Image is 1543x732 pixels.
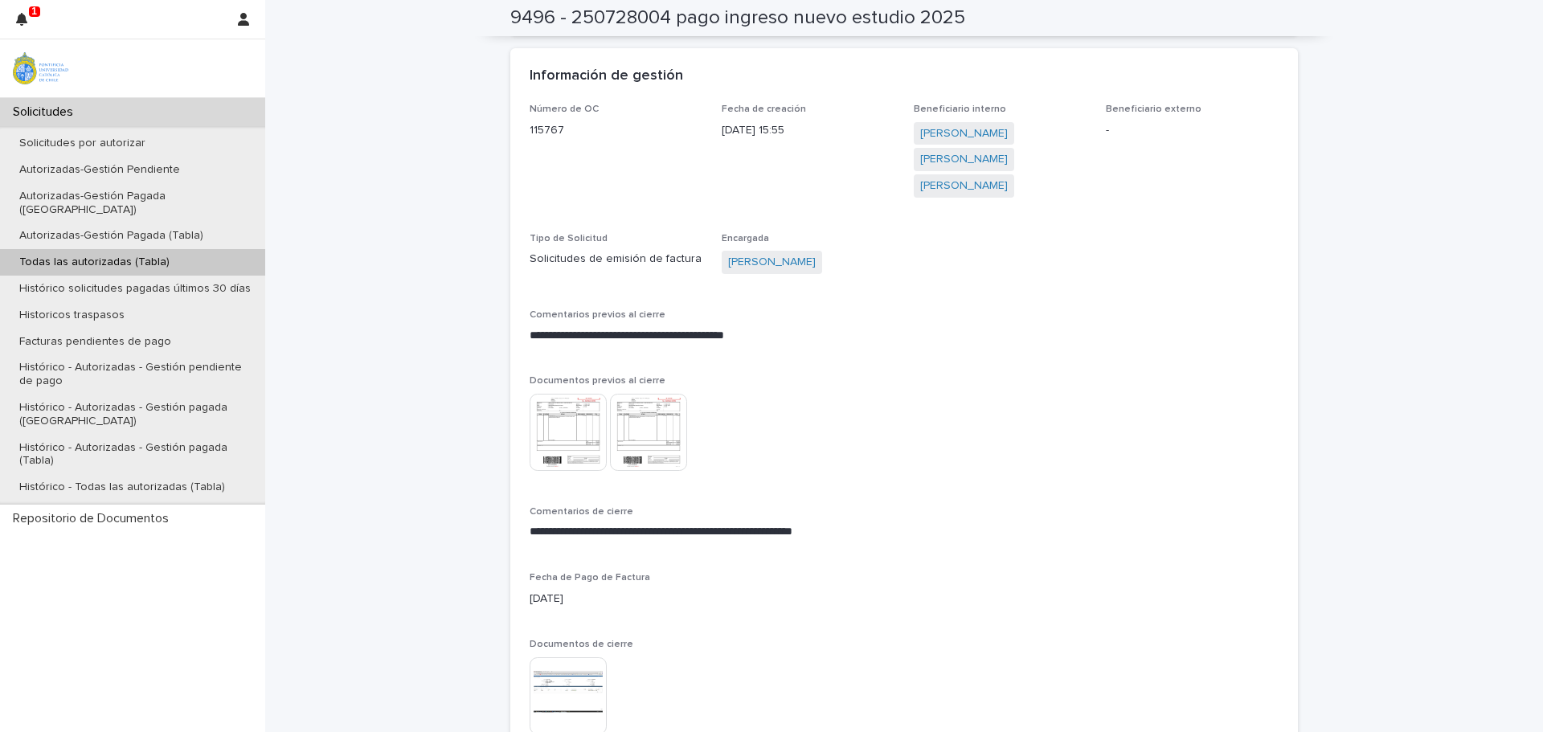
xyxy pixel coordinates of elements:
[920,125,1008,142] a: [PERSON_NAME]
[530,640,633,649] span: Documentos de cierre
[13,52,68,84] img: iqsleoUpQLaG7yz5l0jK
[1106,104,1201,114] span: Beneficiario externo
[6,361,265,388] p: Histórico - Autorizadas - Gestión pendiente de pago
[530,104,599,114] span: Número de OC
[31,6,37,17] p: 1
[6,282,264,296] p: Histórico solicitudes pagadas últimos 30 días
[6,511,182,526] p: Repositorio de Documentos
[6,163,193,177] p: Autorizadas-Gestión Pendiente
[510,6,965,30] h2: 9496 - 250728004 pago ingreso nuevo estudio 2025
[530,251,702,268] p: Solicitudes de emisión de factura
[530,234,608,243] span: Tipo de Solicitud
[6,137,158,150] p: Solicitudes por autorizar
[6,190,265,217] p: Autorizadas-Gestión Pagada ([GEOGRAPHIC_DATA])
[6,256,182,269] p: Todas las autorizadas (Tabla)
[722,104,806,114] span: Fecha de creación
[1106,122,1279,139] p: -
[6,335,184,349] p: Facturas pendientes de pago
[728,254,816,271] a: [PERSON_NAME]
[6,104,86,120] p: Solicitudes
[530,376,665,386] span: Documentos previos al cierre
[6,309,137,322] p: Historicos traspasos
[530,310,665,320] span: Comentarios previos al cierre
[920,151,1008,168] a: [PERSON_NAME]
[914,104,1006,114] span: Beneficiario interno
[6,401,265,428] p: Histórico - Autorizadas - Gestión pagada ([GEOGRAPHIC_DATA])
[722,234,769,243] span: Encargada
[6,481,238,494] p: Histórico - Todas las autorizadas (Tabla)
[530,591,702,607] p: [DATE]
[530,573,650,583] span: Fecha de Pago de Factura
[16,10,37,39] div: 1
[530,122,702,139] p: 115767
[920,178,1008,194] a: [PERSON_NAME]
[722,122,894,139] p: [DATE] 15:55
[530,67,683,85] h2: Información de gestión
[6,229,216,243] p: Autorizadas-Gestión Pagada (Tabla)
[530,507,633,517] span: Comentarios de cierre
[6,441,265,468] p: Histórico - Autorizadas - Gestión pagada (Tabla)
